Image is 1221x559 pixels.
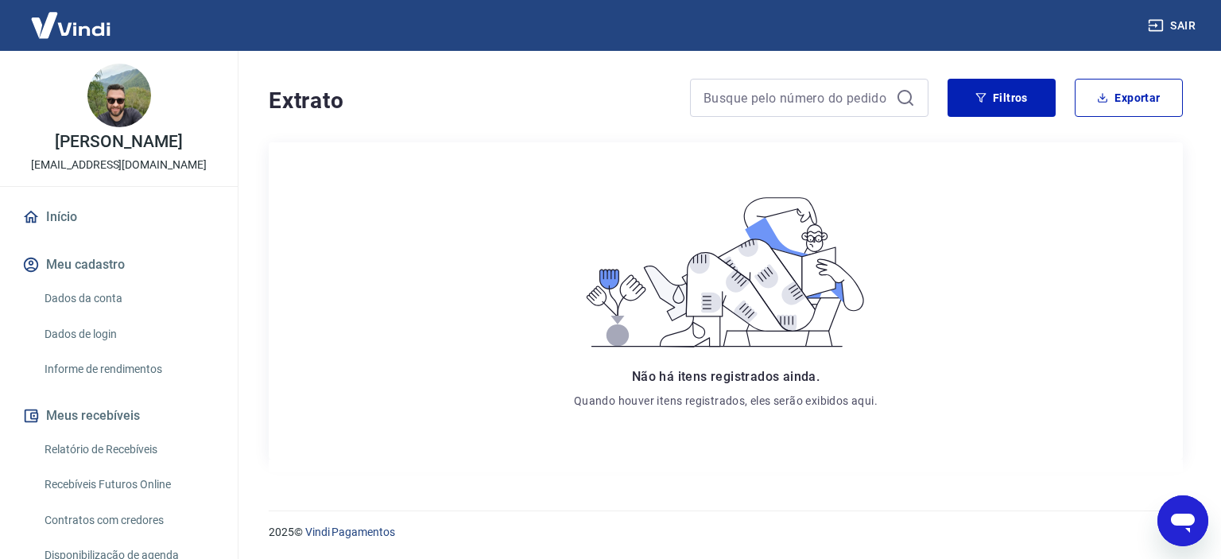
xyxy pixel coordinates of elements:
a: Informe de rendimentos [38,353,219,386]
button: Filtros [948,79,1056,117]
p: Quando houver itens registrados, eles serão exibidos aqui. [574,393,878,409]
span: Não há itens registrados ainda. [632,369,820,384]
img: 6cce209e-ffa9-4b8d-8719-b98f11a3d92b.jpeg [87,64,151,127]
button: Sair [1145,11,1202,41]
a: Contratos com credores [38,504,219,537]
a: Dados de login [38,318,219,351]
a: Vindi Pagamentos [305,526,395,538]
input: Busque pelo número do pedido [704,86,890,110]
h4: Extrato [269,85,671,117]
p: [EMAIL_ADDRESS][DOMAIN_NAME] [31,157,207,173]
a: Dados da conta [38,282,219,315]
a: Recebíveis Futuros Online [38,468,219,501]
p: 2025 © [269,524,1183,541]
button: Meus recebíveis [19,398,219,433]
img: Vindi [19,1,122,49]
p: [PERSON_NAME] [55,134,182,150]
button: Meu cadastro [19,247,219,282]
a: Relatório de Recebíveis [38,433,219,466]
iframe: Botão para abrir a janela de mensagens [1157,495,1208,546]
button: Exportar [1075,79,1183,117]
a: Início [19,200,219,235]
